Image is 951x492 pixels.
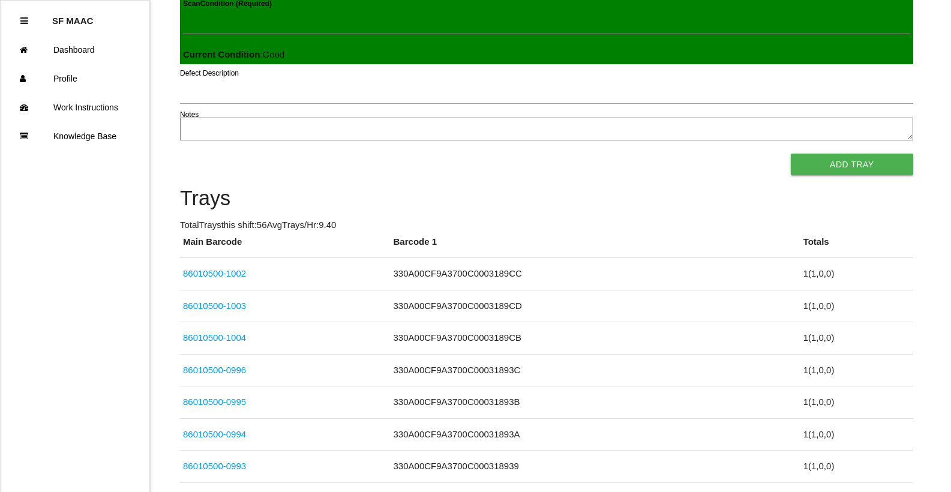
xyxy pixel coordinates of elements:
a: 86010500-1003 [183,301,246,311]
a: Work Instructions [1,93,149,122]
b: Current Condition [183,49,260,59]
td: 330A00CF9A3700C00031893A [391,418,800,451]
td: 1 ( 1 , 0 , 0 ) [800,451,913,483]
a: Dashboard [1,35,149,64]
a: Profile [1,64,149,93]
td: 1 ( 1 , 0 , 0 ) [800,322,913,355]
th: Totals [800,235,913,258]
a: Knowledge Base [1,122,149,151]
td: 330A00CF9A3700C0003189CD [391,290,800,322]
td: 1 ( 1 , 0 , 0 ) [800,290,913,322]
td: 330A00CF9A3700C00031893B [391,386,800,419]
td: 1 ( 1 , 0 , 0 ) [800,418,913,451]
th: Main Barcode [180,235,391,258]
a: 86010500-0995 [183,397,246,407]
td: 1 ( 1 , 0 , 0 ) [800,258,913,290]
a: 86010500-1004 [183,332,246,343]
th: Barcode 1 [391,235,800,258]
label: Defect Description [180,68,239,79]
a: 86010500-0994 [183,429,246,439]
a: 86010500-0996 [183,365,246,375]
h4: Trays [180,187,913,210]
a: 86010500-0993 [183,461,246,471]
td: 330A00CF9A3700C0003189CB [391,322,800,355]
td: 330A00CF9A3700C00031893C [391,354,800,386]
span: : Good [183,49,284,59]
td: 330A00CF9A3700C0003189CC [391,258,800,290]
td: 330A00CF9A3700C000318939 [391,451,800,483]
p: Total Trays this shift: 56 Avg Trays /Hr: 9.40 [180,218,913,232]
a: 86010500-1002 [183,268,246,278]
td: 1 ( 1 , 0 , 0 ) [800,354,913,386]
td: 1 ( 1 , 0 , 0 ) [800,386,913,419]
label: Notes [180,109,199,120]
div: Close [20,7,28,35]
p: SF MAAC [52,7,93,26]
button: Add Tray [791,154,913,175]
